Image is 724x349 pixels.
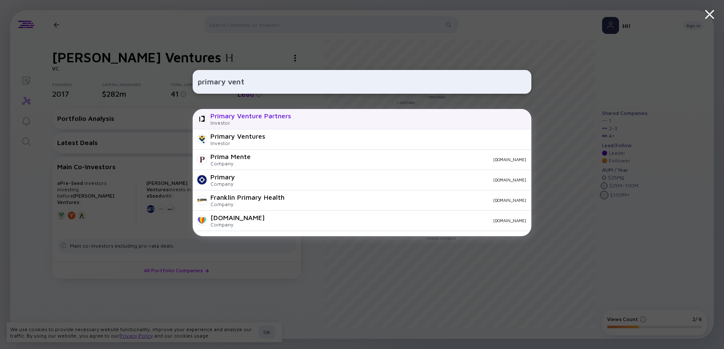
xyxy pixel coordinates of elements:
div: [DOMAIN_NAME] [210,214,265,221]
div: Prima Mente [210,153,251,160]
div: Company [210,181,235,187]
div: [DOMAIN_NAME] [271,218,526,223]
div: [DOMAIN_NAME] [291,198,526,203]
div: Company [210,201,285,207]
div: Franklin Primary Health [210,193,285,201]
div: Primary Ventures [210,132,265,140]
input: Search Company or Investor... [198,74,526,89]
div: Primary Venture Partners [210,112,291,120]
div: Investor [210,140,265,146]
div: Primary [210,173,235,181]
div: Company [210,221,265,228]
div: Investor [210,120,291,126]
div: [DOMAIN_NAME] [242,177,526,182]
div: Company [210,160,251,167]
div: Vent-Axia [210,234,242,242]
div: [DOMAIN_NAME] [257,157,526,162]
